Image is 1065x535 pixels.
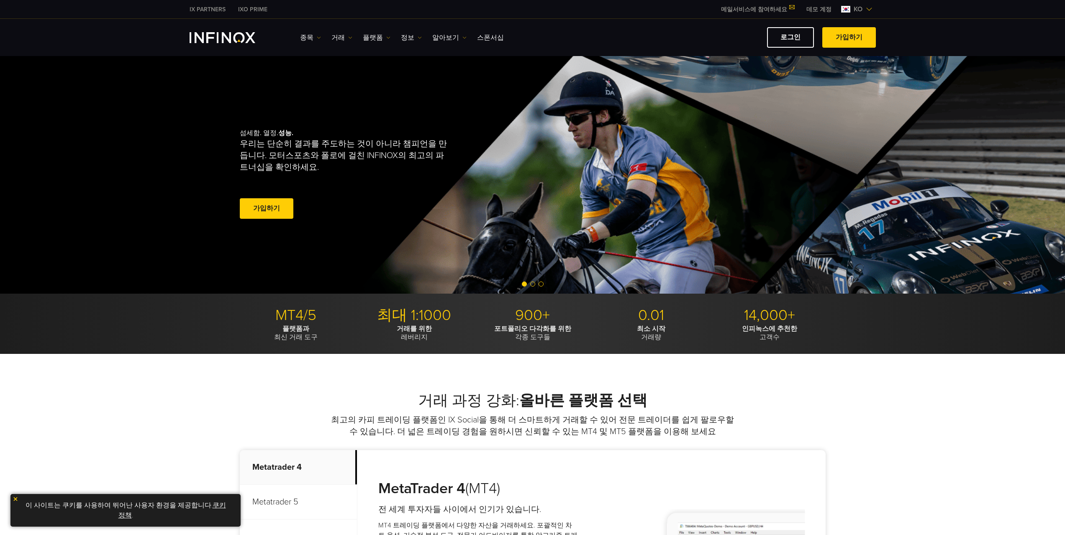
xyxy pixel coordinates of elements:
[363,33,390,43] a: 플랫폼
[300,33,321,43] a: 종목
[240,198,293,219] a: 가입하기
[539,282,544,287] span: Go to slide 3
[800,5,838,14] a: INFINOX MENU
[15,498,236,522] p: 이 사이트는 쿠키를 사용하여 뛰어난 사용자 환경을 제공합니다. .
[432,33,467,43] a: 알아보기
[850,4,866,14] span: ko
[715,6,800,13] a: 메일서비스에 참여하세요
[530,282,535,287] span: Go to slide 2
[595,306,707,325] p: 0.01
[637,325,665,333] strong: 최소 시작
[742,325,797,333] strong: 인피녹스에 추천한
[282,325,309,333] strong: 플랫폼과
[190,32,275,43] a: INFINOX Logo
[401,33,422,43] a: 정보
[240,306,352,325] p: MT4/5
[378,504,578,515] h4: 전 세계 투자자들 사이에서 인기가 있습니다.
[240,325,352,341] p: 최신 거래 도구
[278,129,293,137] strong: 성능.
[494,325,571,333] strong: 포트폴리오 다각화를 위한
[240,138,451,173] p: 우리는 단순히 결과를 주도하는 것이 아니라 챔피언을 만듭니다. 모터스포츠와 폴로에 걸친 INFINOX의 최고의 파트너십을 확인하세요.
[522,282,527,287] span: Go to slide 1
[183,5,232,14] a: INFINOX
[477,325,589,341] p: 각종 도구들
[330,414,736,438] p: 최고의 카피 트레이딩 플랫폼인 IX Social을 통해 더 스마트하게 거래할 수 있어 전문 트레이더를 쉽게 팔로우할 수 있습니다. 더 넓은 트레이딩 경험을 원하시면 신뢰할 수...
[477,33,504,43] a: 스폰서십
[767,27,814,48] a: 로그인
[240,450,357,485] p: Metatrader 4
[378,479,465,497] strong: MetaTrader 4
[397,325,432,333] strong: 거래를 위한
[232,5,274,14] a: INFINOX
[358,325,470,341] p: 레버리지
[713,325,826,341] p: 고객수
[358,306,470,325] p: 최대 1:1000
[477,306,589,325] p: 900+
[822,27,876,48] a: 가입하기
[378,479,578,498] h3: (MT4)
[713,306,826,325] p: 14,000+
[240,392,826,410] h2: 거래 과정 강화:
[240,115,503,234] div: 섬세함. 열정.
[240,485,357,520] p: Metatrader 5
[331,33,352,43] a: 거래
[13,496,18,502] img: yellow close icon
[595,325,707,341] p: 거래량
[519,392,647,410] strong: 올바른 플랫폼 선택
